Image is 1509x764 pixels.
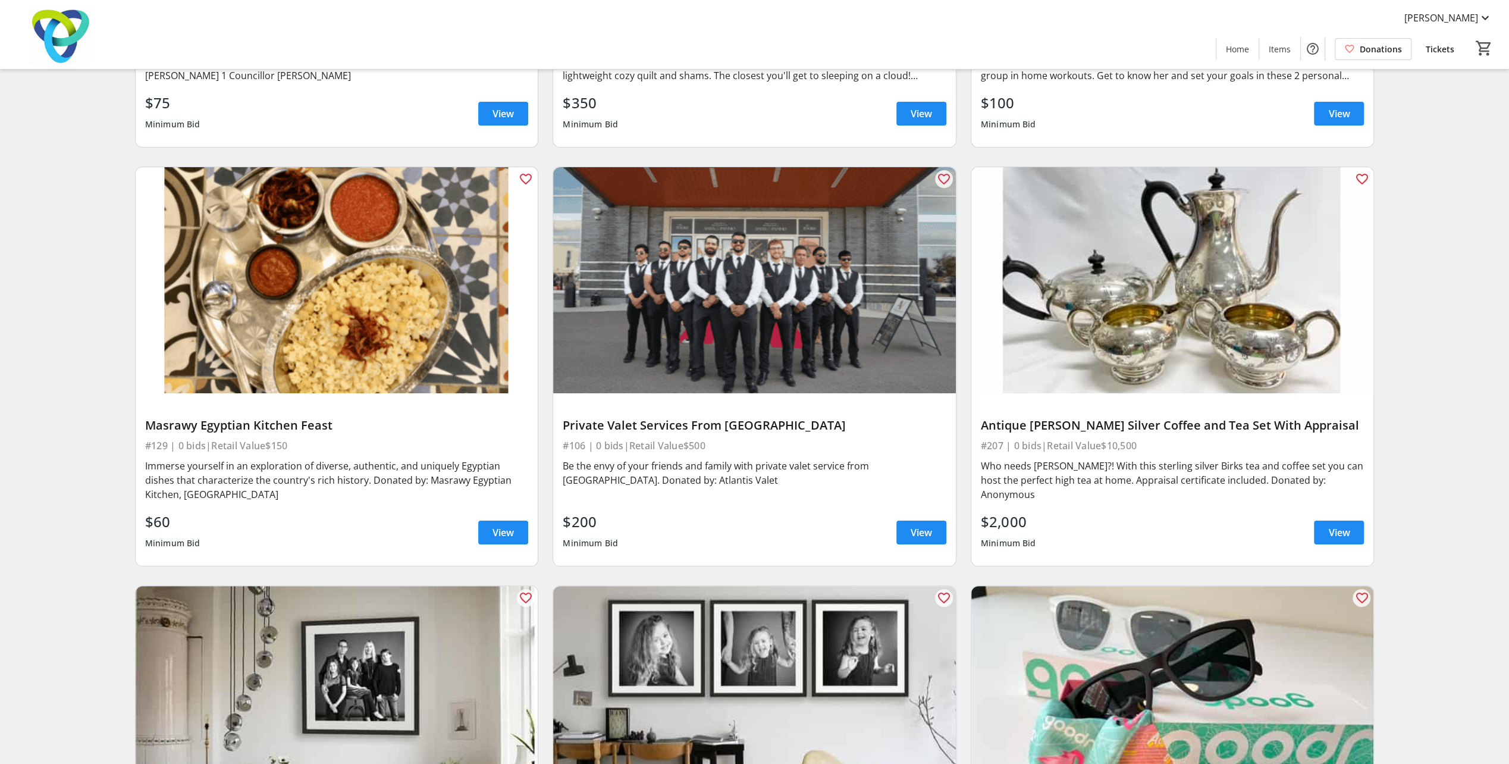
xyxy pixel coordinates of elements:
[478,521,528,544] a: View
[1473,37,1495,59] button: Cart
[1328,107,1350,121] span: View
[1426,43,1454,55] span: Tickets
[1314,102,1364,126] a: View
[563,437,946,454] div: #106 | 0 bids | Retail Value $500
[1216,38,1259,60] a: Home
[478,102,528,126] a: View
[937,172,951,186] mat-icon: favorite_outline
[563,92,618,114] div: $350
[937,591,951,605] mat-icon: favorite_outline
[1395,8,1502,27] button: [PERSON_NAME]
[1226,43,1249,55] span: Home
[896,521,946,544] a: View
[911,525,932,540] span: View
[145,92,200,114] div: $75
[1335,38,1411,60] a: Donations
[896,102,946,126] a: View
[145,437,529,454] div: #129 | 0 bids | Retail Value $150
[563,511,618,533] div: $200
[563,533,618,554] div: Minimum Bid
[911,107,932,121] span: View
[145,511,200,533] div: $60
[1360,43,1402,55] span: Donations
[492,525,514,540] span: View
[519,591,533,605] mat-icon: favorite_outline
[145,114,200,135] div: Minimum Bid
[7,5,113,64] img: Trillium Health Partners Foundation's Logo
[981,533,1036,554] div: Minimum Bid
[563,459,946,487] div: Be the envy of your friends and family with private valet service from [GEOGRAPHIC_DATA]. Donated...
[981,511,1036,533] div: $2,000
[145,418,529,433] div: Masrawy Egyptian Kitchen Feast
[563,418,946,433] div: Private Valet Services From [GEOGRAPHIC_DATA]
[145,459,529,502] div: Immerse yourself in an exploration of diverse, authentic, and uniquely Egyptian dishes that chara...
[563,114,618,135] div: Minimum Bid
[981,437,1364,454] div: #207 | 0 bids | Retail Value $10,500
[981,92,1036,114] div: $100
[1314,521,1364,544] a: View
[1328,525,1350,540] span: View
[1354,591,1369,605] mat-icon: favorite_outline
[492,107,514,121] span: View
[981,418,1364,433] div: Antique [PERSON_NAME] Silver Coffee and Tea Set With Appraisal
[981,459,1364,502] div: Who needs [PERSON_NAME]?! With this sterling silver Birks tea and coffee set you can host the per...
[1404,11,1478,25] span: [PERSON_NAME]
[1354,172,1369,186] mat-icon: favorite_outline
[136,167,538,394] img: Masrawy Egyptian Kitchen Feast
[1301,37,1325,61] button: Help
[981,114,1036,135] div: Minimum Bid
[1416,38,1464,60] a: Tickets
[553,167,956,394] img: Private Valet Services From Atlantis
[1259,38,1300,60] a: Items
[1269,43,1291,55] span: Items
[519,172,533,186] mat-icon: favorite_outline
[145,533,200,554] div: Minimum Bid
[971,167,1374,394] img: Antique Birks Sterling Silver Coffee and Tea Set With Appraisal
